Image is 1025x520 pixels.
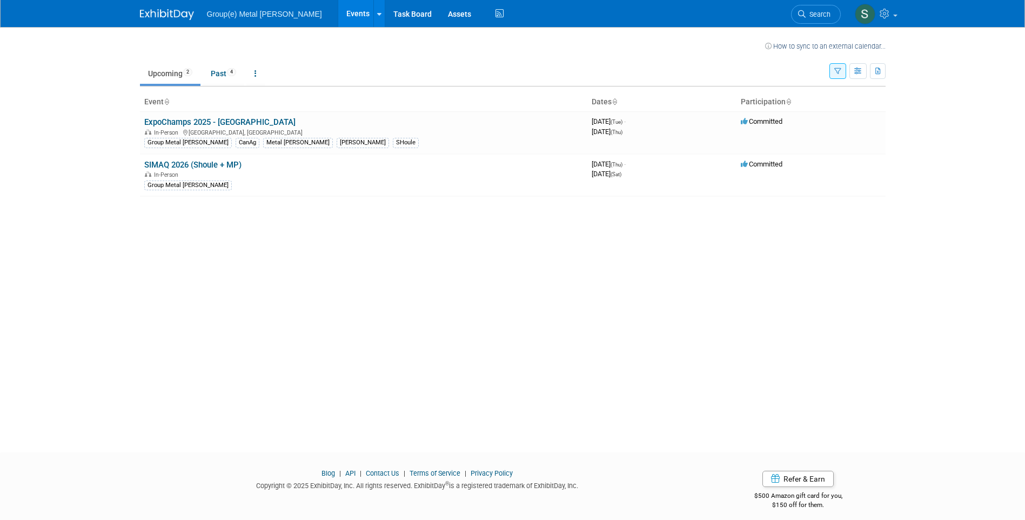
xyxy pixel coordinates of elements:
span: [DATE] [592,170,621,178]
th: Participation [736,93,886,111]
div: Group Metal [PERSON_NAME] [144,181,232,190]
span: In-Person [154,171,182,178]
div: Copyright © 2025 ExhibitDay, Inc. All rights reserved. ExhibitDay is a registered trademark of Ex... [140,478,695,491]
th: Dates [587,93,736,111]
span: (Tue) [611,119,622,125]
a: Past4 [203,63,244,84]
div: CanAg [236,138,259,148]
a: Upcoming2 [140,63,200,84]
img: In-Person Event [145,171,151,177]
div: SHoule [393,138,419,148]
span: - [624,117,626,125]
a: Privacy Policy [471,469,513,477]
span: [DATE] [592,160,626,168]
span: (Sat) [611,171,621,177]
span: [DATE] [592,128,622,136]
a: Sort by Participation Type [786,97,791,106]
span: Committed [741,160,782,168]
div: Group Metal [PERSON_NAME] [144,138,232,148]
span: - [624,160,626,168]
a: How to sync to an external calendar... [765,42,886,50]
span: [DATE] [592,117,626,125]
span: In-Person [154,129,182,136]
span: Group(e) Metal [PERSON_NAME] [207,10,322,18]
a: Sort by Start Date [612,97,617,106]
img: In-Person Event [145,129,151,135]
span: | [462,469,469,477]
a: API [345,469,356,477]
span: 4 [227,68,236,76]
div: [GEOGRAPHIC_DATA], [GEOGRAPHIC_DATA] [144,128,583,136]
span: | [337,469,344,477]
a: Sort by Event Name [164,97,169,106]
a: Terms of Service [410,469,460,477]
span: Search [806,10,830,18]
span: (Thu) [611,129,622,135]
a: ExpoChamps 2025 - [GEOGRAPHIC_DATA] [144,117,296,127]
div: [PERSON_NAME] [337,138,389,148]
span: Committed [741,117,782,125]
img: Samuel lemieux [855,4,875,24]
img: ExhibitDay [140,9,194,20]
sup: ® [445,481,449,486]
a: Blog [321,469,335,477]
a: SIMAQ 2026 (Shoule + MP) [144,160,242,170]
div: $500 Amazon gift card for you, [711,484,886,509]
div: Metal [PERSON_NAME] [263,138,333,148]
a: Refer & Earn [762,471,834,487]
span: (Thu) [611,162,622,168]
th: Event [140,93,587,111]
span: 2 [183,68,192,76]
a: Contact Us [366,469,399,477]
span: | [401,469,408,477]
div: $150 off for them. [711,501,886,510]
span: | [357,469,364,477]
a: Search [791,5,841,24]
